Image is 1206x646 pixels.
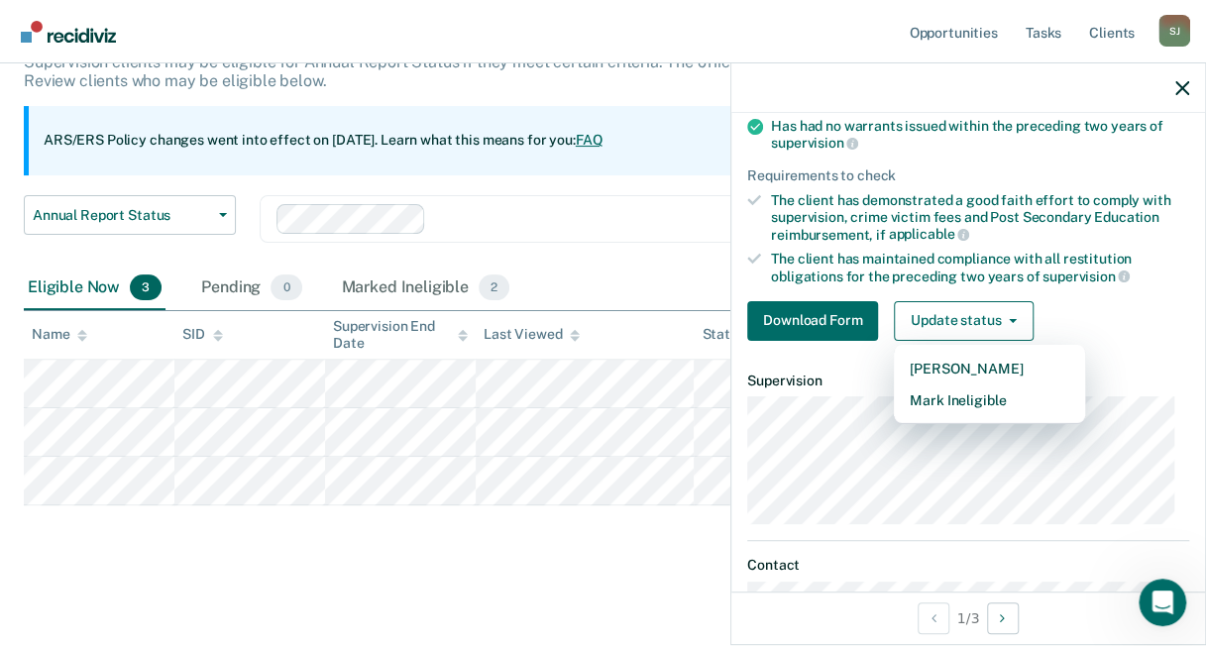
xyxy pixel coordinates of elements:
[130,274,162,300] span: 3
[1139,579,1186,626] iframe: Intercom live chat
[338,267,514,310] div: Marked Ineligible
[747,373,1189,389] dt: Supervision
[21,21,116,43] img: Recidiviz
[333,318,468,352] div: Supervision End Date
[771,135,858,151] span: supervision
[702,326,744,343] div: Status
[894,353,1085,384] button: [PERSON_NAME]
[1158,15,1190,47] button: Profile dropdown button
[271,274,301,300] span: 0
[747,301,886,341] a: Navigate to form link
[747,301,878,341] button: Download Form
[24,53,1078,90] p: Supervision clients may be eligible for Annual Report Status if they meet certain criteria. The o...
[44,131,603,151] p: ARS/ERS Policy changes went into effect on [DATE]. Learn what this means for you:
[987,602,1019,634] button: Next Opportunity
[197,267,305,310] div: Pending
[1042,269,1130,284] span: supervision
[889,226,969,242] span: applicable
[918,602,949,634] button: Previous Opportunity
[894,384,1085,416] button: Mark Ineligible
[32,326,87,343] div: Name
[484,326,580,343] div: Last Viewed
[747,167,1189,184] div: Requirements to check
[747,557,1189,574] dt: Contact
[1158,15,1190,47] div: S J
[771,118,1189,152] div: Has had no warrants issued within the preceding two years of
[731,592,1205,644] div: 1 / 3
[576,132,603,148] a: FAQ
[771,192,1189,243] div: The client has demonstrated a good faith effort to comply with supervision, crime victim fees and...
[182,326,223,343] div: SID
[771,251,1189,284] div: The client has maintained compliance with all restitution obligations for the preceding two years of
[24,267,165,310] div: Eligible Now
[894,301,1034,341] button: Update status
[479,274,509,300] span: 2
[33,207,211,224] span: Annual Report Status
